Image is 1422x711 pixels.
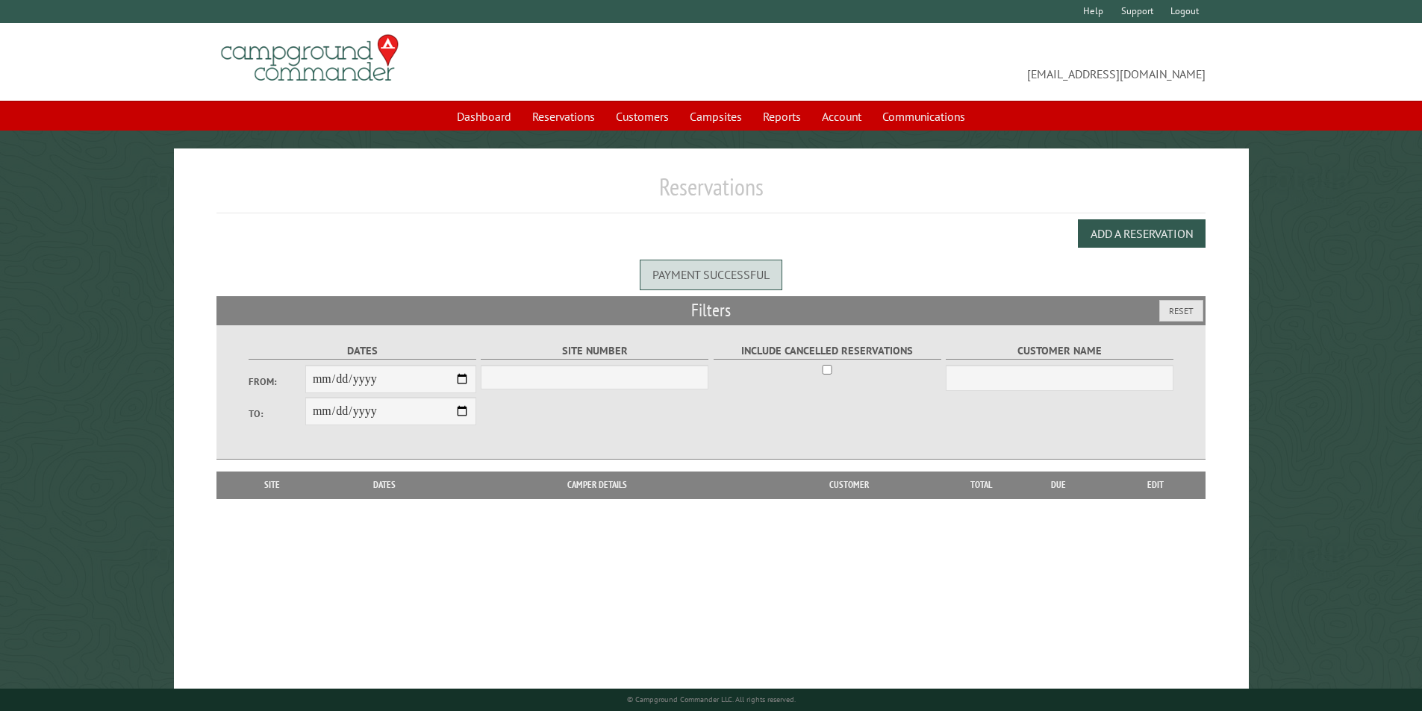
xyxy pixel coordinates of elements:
div: Payment successful [640,260,782,289]
th: Total [952,472,1011,498]
h1: Reservations [216,172,1206,213]
th: Due [1011,472,1106,498]
a: Customers [607,102,678,131]
label: Include Cancelled Reservations [714,342,941,360]
th: Camper Details [449,472,746,498]
a: Reports [754,102,810,131]
th: Site [224,472,321,498]
span: [EMAIL_ADDRESS][DOMAIN_NAME] [711,41,1206,83]
th: Dates [321,472,449,498]
label: Dates [249,342,476,360]
label: Site Number [481,342,708,360]
a: Account [813,102,870,131]
a: Reservations [523,102,604,131]
a: Campsites [681,102,751,131]
label: To: [249,407,305,421]
a: Dashboard [448,102,520,131]
label: From: [249,375,305,389]
label: Customer Name [946,342,1173,360]
th: Edit [1106,472,1206,498]
button: Reset [1159,300,1203,322]
button: Add a Reservation [1078,219,1206,248]
small: © Campground Commander LLC. All rights reserved. [627,695,796,704]
th: Customer [746,472,952,498]
img: Campground Commander [216,29,403,87]
a: Communications [873,102,974,131]
h2: Filters [216,296,1206,325]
